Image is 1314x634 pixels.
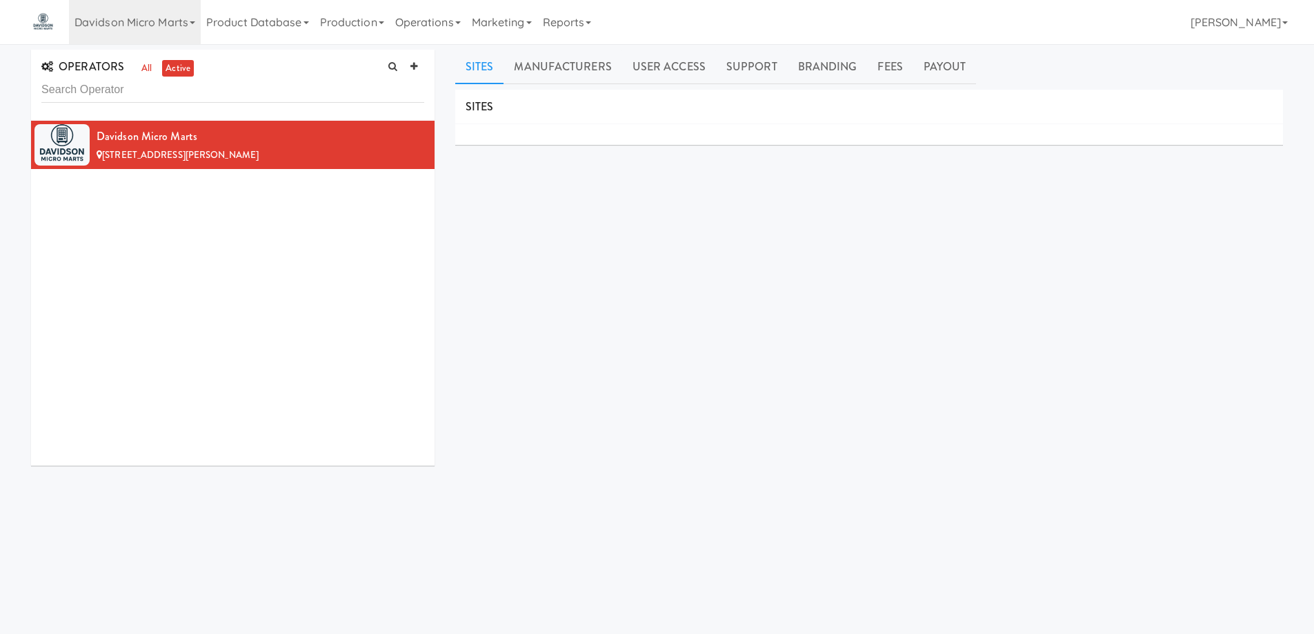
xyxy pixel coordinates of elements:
[788,50,868,84] a: Branding
[504,50,621,84] a: Manufacturers
[455,50,504,84] a: Sites
[162,60,194,77] a: active
[466,99,494,115] span: SITES
[913,50,977,84] a: Payout
[41,77,424,103] input: Search Operator
[138,60,155,77] a: all
[31,10,55,34] img: Micromart
[41,59,124,75] span: OPERATORS
[97,126,424,147] div: Davidson Micro Marts
[716,50,788,84] a: Support
[31,121,435,169] li: Davidson Micro Marts[STREET_ADDRESS][PERSON_NAME]
[102,148,259,161] span: [STREET_ADDRESS][PERSON_NAME]
[622,50,716,84] a: User Access
[867,50,913,84] a: Fees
